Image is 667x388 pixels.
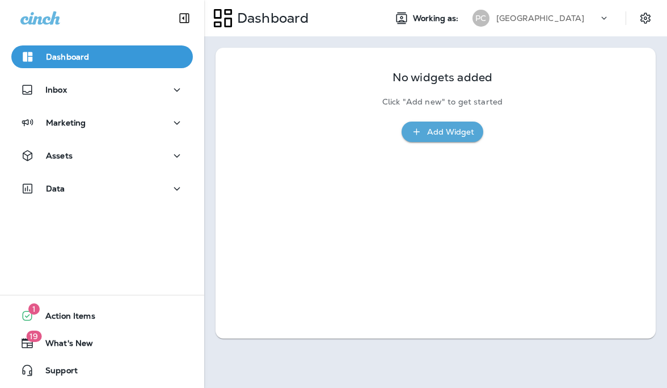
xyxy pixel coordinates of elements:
[11,359,193,382] button: Support
[427,125,474,139] div: Add Widget
[11,111,193,134] button: Marketing
[11,78,193,101] button: Inbox
[46,52,89,61] p: Dashboard
[413,14,461,23] span: Working as:
[34,366,78,379] span: Support
[45,85,67,94] p: Inbox
[46,151,73,160] p: Assets
[382,97,503,107] p: Click "Add new" to get started
[402,122,483,143] button: Add Widget
[34,311,95,325] span: Action Items
[392,73,492,82] p: No widgets added
[46,184,65,193] p: Data
[472,10,489,27] div: PC
[11,45,193,68] button: Dashboard
[34,339,93,352] span: What's New
[11,144,193,167] button: Assets
[28,303,40,315] span: 1
[168,7,200,30] button: Collapse Sidebar
[46,118,86,127] p: Marketing
[635,8,656,28] button: Settings
[11,177,193,200] button: Data
[11,332,193,354] button: 19What's New
[11,304,193,327] button: 1Action Items
[496,14,584,23] p: [GEOGRAPHIC_DATA]
[233,10,309,27] p: Dashboard
[26,331,41,342] span: 19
